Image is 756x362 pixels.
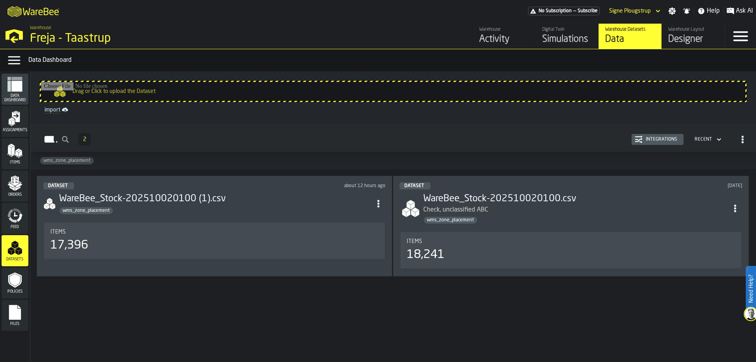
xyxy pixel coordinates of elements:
span: No Subscription [539,8,572,14]
button: button-Integrations [632,134,684,145]
span: Dataset [404,184,424,188]
label: button-toggle-Ask AI [723,6,756,16]
label: button-toggle-Menu [725,24,756,49]
div: ButtonLoadMore-Load More-Prev-First-Last [75,133,94,146]
h3: WareBee_Stock-202510020100.csv [423,193,728,205]
div: Title [407,238,735,245]
label: Need Help? [747,267,755,311]
div: Check, unclassified ABC [423,205,488,215]
span: wms_zone_placement [59,208,113,213]
span: Subscribe [578,8,598,14]
a: link-to-/wh/i/36c4991f-68ef-4ca7-ab45-a2252c911eea/designer [661,24,724,49]
section: card-DataDashboardCard [43,221,386,260]
div: Title [50,229,379,235]
span: Assignments [2,128,28,132]
span: — [573,8,576,14]
div: Data Dashboard [28,56,753,65]
h3: WareBee_Stock-202510020100 (1).csv [59,193,372,205]
a: link-to-/wh/i/36c4991f-68ef-4ca7-ab45-a2252c911eea/pricing/ [528,7,600,15]
h2: button-Dataset [30,124,756,152]
label: button-toggle-Help [694,6,723,16]
span: Warehouse [30,25,51,31]
a: link-to-/wh/i/36c4991f-68ef-4ca7-ab45-a2252c911eea/feed/ [472,24,535,49]
li: menu Orders [2,171,28,202]
div: Digital Twin [542,27,592,32]
span: wms_zone_placement [40,158,94,163]
span: Data Dashboard [2,94,28,102]
div: Menu Subscription [528,7,600,15]
section: card-DataDashboardCard [400,230,742,270]
div: Warehouse Layout [668,27,718,32]
div: DropdownMenuValue-4 [691,135,723,144]
input: Drag or Click to upload the Dataset [41,82,745,101]
label: button-toggle-Settings [665,7,679,15]
span: Items [50,229,66,235]
div: Check, unclassified ABC [423,205,728,215]
span: Datasets [2,257,28,262]
li: menu Policies [2,267,28,299]
li: menu Feed [2,203,28,234]
span: Orders [2,193,28,197]
div: Integrations [643,137,680,142]
div: ItemListCard-DashboardItemContainer [393,176,749,277]
div: Freja - Taastrup [30,32,243,46]
li: menu Assignments [2,106,28,137]
a: link-to-/wh/i/36c4991f-68ef-4ca7-ab45-a2252c911eea/data [598,24,661,49]
span: Feed [2,225,28,229]
li: menu Datasets [2,235,28,267]
li: menu Items [2,138,28,170]
div: Updated: 10/9/2025, 12:01:33 AM Created: 10/7/2025, 12:20:19 PM [231,183,386,189]
li: menu Data Dashboard [2,74,28,105]
span: Items [407,238,422,245]
span: Help [707,6,720,16]
div: Data [605,33,655,46]
div: stat-Items [44,223,385,259]
span: wms_zone_placement [424,217,477,223]
div: 17,396 [50,238,88,252]
span: Items [2,160,28,165]
span: Dataset [48,184,68,188]
span: Ask AI [736,6,753,16]
li: menu Files [2,300,28,331]
span: 2 [83,137,86,142]
label: button-toggle-Notifications [680,7,694,15]
div: stat-Items [400,232,741,268]
div: status-5 2 [43,182,74,189]
div: ItemListCard-DashboardItemContainer [37,176,393,277]
div: Designer [668,33,718,46]
a: link-to-/wh/i/36c4991f-68ef-4ca7-ab45-a2252c911eea/simulations [535,24,598,49]
div: Simulations [542,33,592,46]
div: Warehouse Datasets [605,27,655,32]
div: DropdownMenuValue-Signe Plougstrup [609,8,651,14]
div: status-5 2 [400,182,430,189]
span: Files [2,322,28,326]
div: DropdownMenuValue-4 [695,137,712,142]
div: Warehouse [479,27,529,32]
div: 18,241 [407,248,445,262]
div: Activity [479,33,529,46]
div: DropdownMenuValue-Signe Plougstrup [606,6,662,16]
span: Policies [2,290,28,294]
a: link-to-/wh/i/36c4991f-68ef-4ca7-ab45-a2252c911eea/import/dataset/ [41,105,745,115]
div: Updated: 10/7/2025, 12:19:03 PM Created: 10/3/2025, 12:39:21 PM [587,183,742,189]
label: button-toggle-Data Menu [3,52,25,68]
